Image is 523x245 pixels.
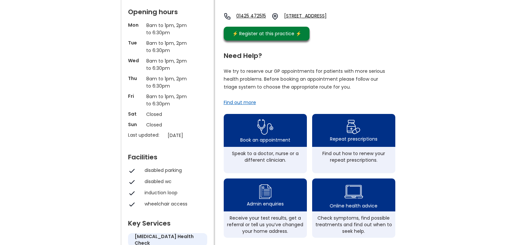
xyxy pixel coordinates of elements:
a: repeat prescription iconRepeat prescriptionsFind out how to renew your repeat prescriptions. [312,114,395,173]
a: Find out more [224,99,256,106]
p: Last updated: [128,132,164,138]
a: admin enquiry iconAdmin enquiriesReceive your test results, get a referral or tell us you’ve chan... [224,178,307,238]
div: Find out how to renew your repeat prescriptions. [315,150,392,163]
div: Admin enquiries [247,201,284,207]
a: [STREET_ADDRESS] [284,13,343,20]
img: repeat prescription icon [346,118,361,136]
div: Book an appointment [240,137,290,143]
img: admin enquiry icon [258,183,273,201]
img: telephone icon [224,13,231,20]
div: Check symptoms, find possible treatments and find out when to seek help. [315,215,392,234]
div: Repeat prescriptions [330,136,377,142]
img: practice location icon [271,13,279,20]
p: 8am to 1pm, 2pm to 6:30pm [146,93,189,107]
div: Speak to a doctor, nurse or a different clinician. [227,150,304,163]
a: health advice iconOnline health adviceCheck symptoms, find possible treatments and find out when ... [312,178,395,238]
div: ⚡️ Register at this practice ⚡️ [229,30,305,37]
div: disabled wc [145,178,204,185]
p: Wed [128,57,143,64]
p: Fri [128,93,143,99]
p: 8am to 1pm, 2pm to 6:30pm [146,22,189,36]
a: 01425 472515 [236,13,266,20]
p: [DATE] [168,132,211,139]
p: Sat [128,111,143,117]
div: Key Services [128,217,207,227]
p: Tue [128,40,143,46]
div: wheelchair access [145,201,204,207]
div: induction loop [145,189,204,196]
div: Online health advice [330,203,377,209]
a: book appointment icon Book an appointmentSpeak to a doctor, nurse or a different clinician. [224,114,307,173]
p: 8am to 1pm, 2pm to 6:30pm [146,57,189,72]
img: book appointment icon [257,117,273,137]
p: Closed [146,121,189,128]
p: Thu [128,75,143,82]
div: Need Help? [224,49,395,59]
p: Mon [128,22,143,28]
a: ⚡️ Register at this practice ⚡️ [224,27,310,41]
div: Facilities [128,150,207,160]
p: We try to reserve our GP appointments for patients with more serious health problems. Before book... [224,67,385,91]
p: Sun [128,121,143,128]
p: Closed [146,111,189,118]
img: health advice icon [344,181,363,203]
div: Opening hours [128,5,207,15]
div: disabled parking [145,167,204,174]
div: Receive your test results, get a referral or tell us you’ve changed your home address. [227,215,304,234]
p: 8am to 1pm, 2pm to 6:30pm [146,75,189,90]
p: 8am to 1pm, 2pm to 6:30pm [146,40,189,54]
